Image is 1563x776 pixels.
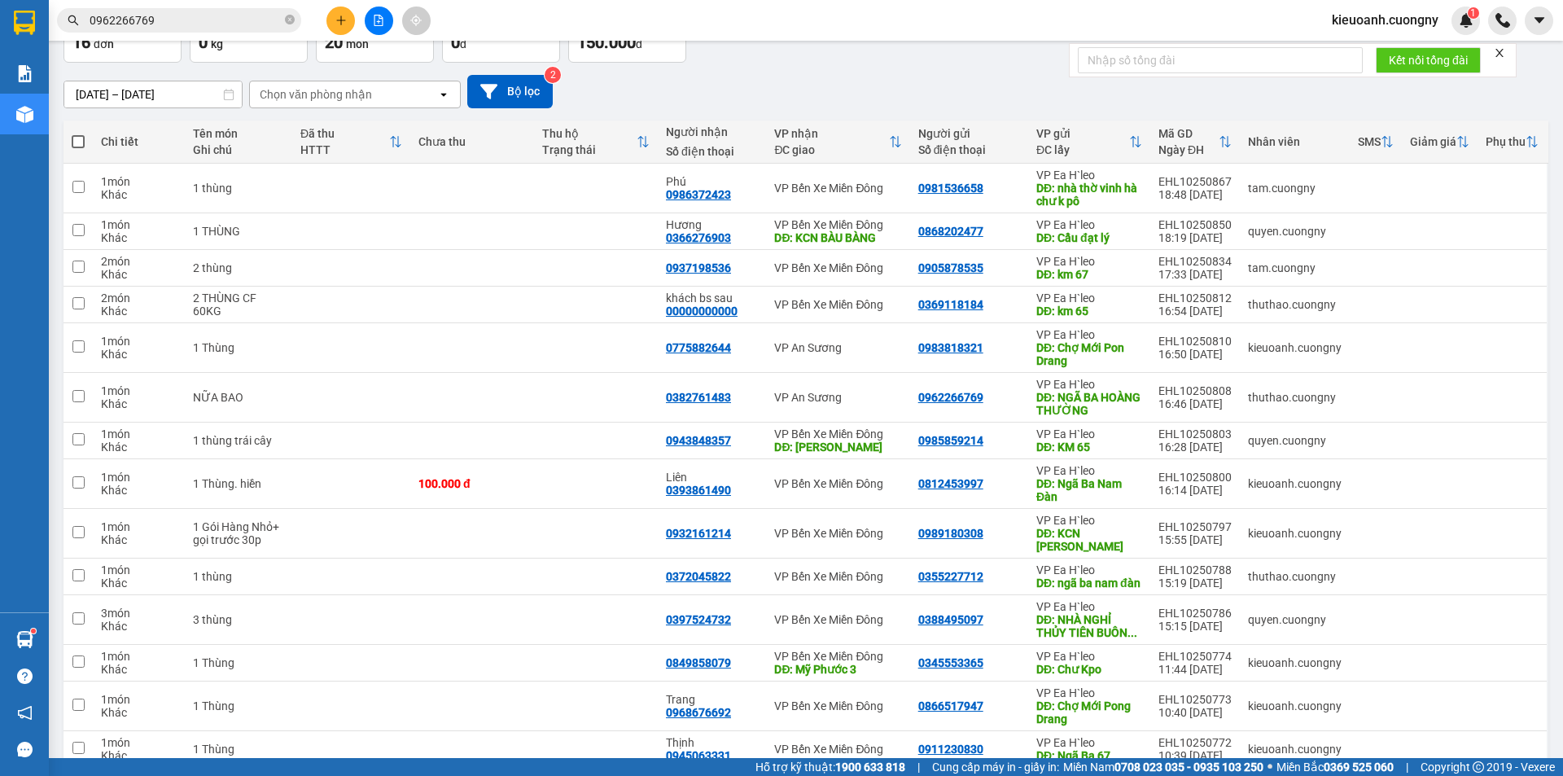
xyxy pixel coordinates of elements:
[666,570,731,583] div: 0372045822
[16,65,33,82] img: solution-icon
[1158,749,1232,762] div: 10:39 [DATE]
[101,397,177,410] div: Khác
[1127,626,1137,639] span: ...
[1036,127,1129,140] div: VP gửi
[666,145,758,158] div: Số điện thoại
[451,33,460,52] span: 0
[17,669,33,684] span: question-circle
[1158,143,1219,156] div: Ngày ĐH
[1036,218,1142,231] div: VP Ea H`leo
[1158,693,1232,706] div: EHL10250773
[774,527,901,540] div: VP Bến Xe Miền Đông
[1158,255,1232,268] div: EHL10250834
[1248,261,1342,274] div: tam.cuongny
[418,477,526,490] div: 100.000 đ
[1158,292,1232,305] div: EHL10250812
[1158,268,1232,281] div: 17:33 [DATE]
[1036,328,1142,341] div: VP Ea H`leo
[666,125,758,138] div: Người nhận
[101,348,177,361] div: Khác
[1158,441,1232,454] div: 16:28 [DATE]
[774,261,901,274] div: VP Bến Xe Miền Đông
[1158,706,1232,719] div: 10:40 [DATE]
[918,143,1020,156] div: Số điện thoại
[101,231,177,244] div: Khác
[774,441,901,454] div: DĐ: KIẾN ĐỨC
[193,143,284,156] div: Ghi chú
[1036,464,1142,477] div: VP Ea H`leo
[101,268,177,281] div: Khác
[1036,600,1142,613] div: VP Ea H`leo
[1248,699,1342,712] div: kieuoanh.cuongny
[101,335,177,348] div: 1 món
[410,15,422,26] span: aim
[72,33,90,52] span: 16
[774,613,901,626] div: VP Bến Xe Miền Đông
[193,341,284,354] div: 1 Thùng
[1036,749,1142,762] div: DĐ: Ngã Ba 67
[1319,10,1451,30] span: kieuoanh.cuongny
[1248,182,1342,195] div: tam.cuongny
[325,33,343,52] span: 20
[1473,761,1484,773] span: copyright
[1276,758,1394,776] span: Miền Bắc
[774,743,901,756] div: VP Bến Xe Miền Đông
[1036,143,1129,156] div: ĐC lấy
[534,121,658,164] th: Toggle SortBy
[1248,434,1342,447] div: quyen.cuongny
[545,67,561,83] sup: 2
[1028,121,1150,164] th: Toggle SortBy
[1036,477,1142,503] div: DĐ: Ngã Ba Nam Đàn
[1459,13,1473,28] img: icon-new-feature
[64,81,242,107] input: Select a date range.
[16,631,33,648] img: warehouse-icon
[918,699,983,712] div: 0866517947
[211,37,223,50] span: kg
[1158,577,1232,590] div: 15:19 [DATE]
[101,175,177,188] div: 1 món
[101,255,177,268] div: 2 món
[418,135,526,148] div: Chưa thu
[666,292,758,305] div: khách bs sau
[1410,135,1456,148] div: Giảm giá
[774,570,901,583] div: VP Bến Xe Miền Đông
[193,613,284,626] div: 3 thùng
[918,743,983,756] div: 0911230830
[101,736,177,749] div: 1 món
[1036,441,1142,454] div: DĐ: KM 65
[1150,121,1240,164] th: Toggle SortBy
[101,218,177,231] div: 1 món
[101,292,177,305] div: 2 món
[1158,231,1232,244] div: 18:19 [DATE]
[918,127,1020,140] div: Người gửi
[101,441,177,454] div: Khác
[774,341,901,354] div: VP An Sương
[542,127,637,140] div: Thu hộ
[1376,47,1481,73] button: Kết nối tổng đài
[774,427,901,441] div: VP Bến Xe Miền Đông
[101,427,177,441] div: 1 món
[326,7,355,35] button: plus
[666,527,731,540] div: 0932161214
[1267,764,1272,770] span: ⚪️
[636,37,642,50] span: đ
[1158,305,1232,318] div: 16:54 [DATE]
[101,663,177,676] div: Khác
[1036,378,1142,391] div: VP Ea H`leo
[101,563,177,577] div: 1 món
[1248,613,1342,626] div: quyen.cuongny
[666,693,758,706] div: Trang
[1036,169,1142,182] div: VP Ea H`leo
[918,391,983,404] div: 0962266769
[1036,613,1142,639] div: DĐ: NHÀ NGHỈ THỦY TIÊN BUÔN HỒ
[101,749,177,762] div: Khác
[300,143,389,156] div: HTTT
[918,434,983,447] div: 0985859214
[1248,743,1342,756] div: kieuoanh.cuongny
[1324,761,1394,774] strong: 0369 525 060
[666,706,731,719] div: 0968676692
[1158,471,1232,484] div: EHL10250800
[101,706,177,719] div: Khác
[666,749,731,762] div: 0945063331
[1494,47,1505,59] span: close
